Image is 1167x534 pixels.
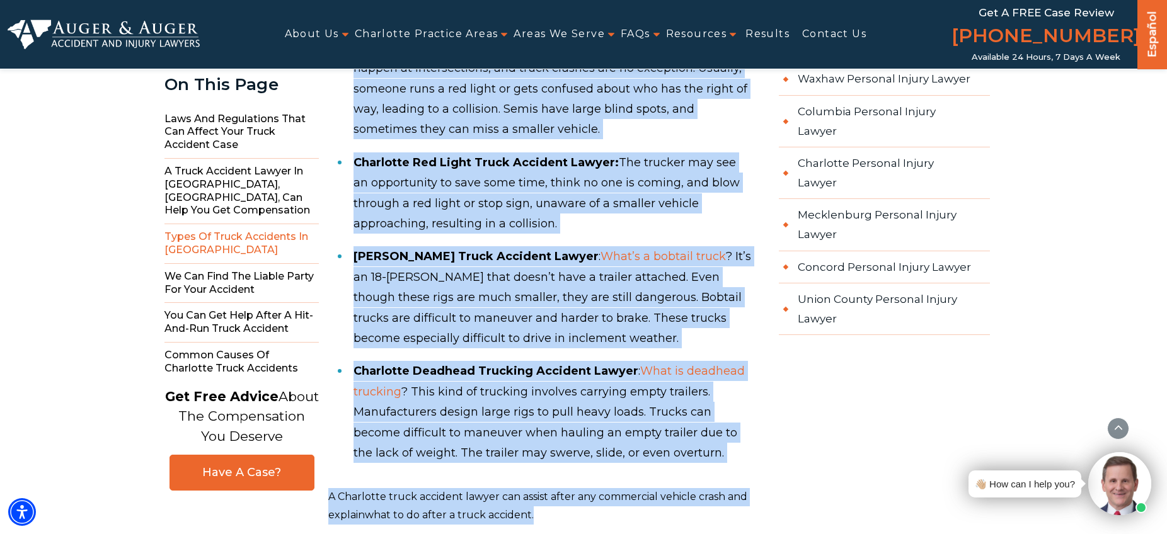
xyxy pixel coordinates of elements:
strong: Get Free Advice [165,389,279,404]
p: About The Compensation You Deserve [165,387,319,446]
a: Columbia Personal Injury Lawyer [779,96,990,147]
a: About Us [285,20,339,48]
div: Accessibility Menu [8,498,36,526]
span: A Charlotte truck accident lawyer can assist after any commercial vehicle crash and explain [328,491,747,521]
a: Charlotte Practice Areas [355,20,498,48]
b: [PERSON_NAME] Truck Accident Lawyer [354,249,599,263]
span: Laws and Regulations that Can Affect Your Truck Accident Case [164,106,319,159]
span: Get a FREE Case Review [979,6,1114,19]
span: You Can Get Help After a Hit-and-Run Truck Accident [164,303,319,343]
a: What’s a bobtail truck [601,249,726,263]
span: Accidents often happen at intersections, and truck crashes are no exception. Usually, someone run... [354,41,747,137]
span: : [638,364,640,378]
a: Concord Personal Injury Lawyer [779,251,990,284]
button: scroll to up [1107,418,1129,440]
a: Waxhaw Personal Injury Lawyer [779,63,990,96]
span: Types of Truck Accidents in [GEOGRAPHIC_DATA] [164,224,319,264]
b: Charlotte Red Light Truck Accident Lawyer: [354,156,619,169]
a: FAQs [621,20,650,48]
a: What is deadhead trucking [354,364,745,398]
img: Intaker widget Avatar [1088,452,1151,515]
a: Resources [666,20,727,48]
a: Areas We Serve [514,20,605,48]
span: : [599,249,601,263]
a: Have A Case? [170,455,314,491]
a: Results [745,20,790,48]
a: Union County Personal Injury Lawyer [779,283,990,335]
span: ? It’s an 18-[PERSON_NAME] that doesn’t have a trailer attached. Even though these rigs are much ... [354,249,751,345]
span: ? This kind of trucking involves carrying empty trailers. Manufacturers design large rigs to pull... [354,385,737,460]
div: On This Page [164,76,319,94]
span: Available 24 Hours, 7 Days a Week [972,52,1120,62]
img: Auger & Auger Accident and Injury Lawyers Logo [8,20,200,49]
a: Mecklenburg Personal Injury Lawyer [779,199,990,251]
span: what to do after a truck accident [365,509,532,521]
div: 👋🏼 How can I help you? [975,475,1075,492]
a: Contact Us [802,20,866,48]
a: [PHONE_NUMBER] [951,22,1141,52]
span: Have A Case? [183,465,301,480]
a: Charlotte Personal Injury Lawyer [779,147,990,199]
span: . [532,509,534,521]
b: Charlotte Deadhead Trucking Accident Lawyer [354,364,638,378]
span: We Can Find the Liable Party for Your Accident [164,264,319,304]
span: A Truck Accident Lawyer in [GEOGRAPHIC_DATA], [GEOGRAPHIC_DATA], Can Help You Get Compensation [164,159,319,224]
span: Common Causes of Charlotte Truck Accidents [164,343,319,382]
